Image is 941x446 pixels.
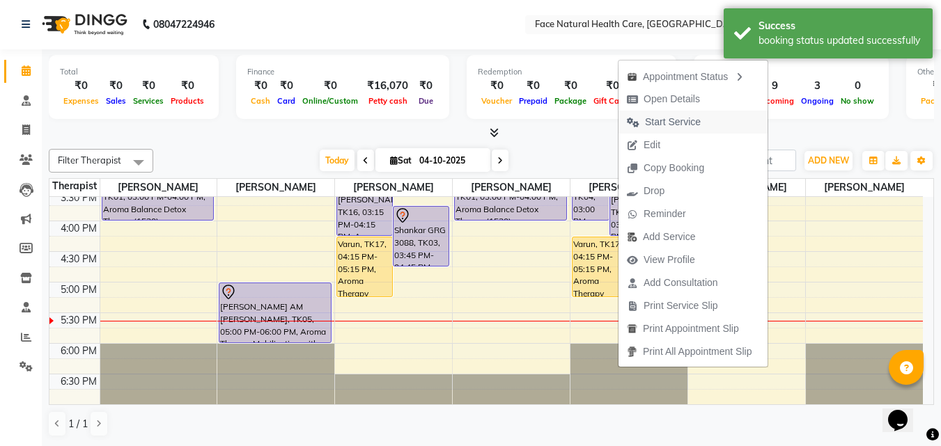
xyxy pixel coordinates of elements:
div: ₹0 [414,78,438,94]
span: [PERSON_NAME] [335,179,452,196]
span: Reminder [644,207,686,221]
span: 1 / 1 [68,417,88,431]
div: 5:00 PM [58,282,100,297]
div: ₹0 [274,78,299,94]
span: Filter Therapist [58,154,121,166]
span: Services [130,96,167,106]
span: Open Details [644,92,700,106]
div: booking status updated successfully [759,33,922,48]
span: Cash [247,96,274,106]
img: add-service.png [627,232,637,242]
span: Petty cash [365,96,411,106]
div: [PERSON_NAME], TK16, 03:15 PM-04:15 PM, Aroma Therapy Mobilization with Steam(1260) [610,176,646,235]
div: 6:30 PM [58,374,100,389]
span: Card [274,96,299,106]
div: ₹0 [130,78,167,94]
div: 3:30 PM [58,191,100,205]
span: Print Appointment Slip [643,321,739,336]
span: [PERSON_NAME] [806,179,923,196]
div: ₹16,070 [361,78,414,94]
div: 4:30 PM [58,252,100,266]
span: [PERSON_NAME] [570,179,687,196]
div: [PERSON_NAME], TK16, 03:15 PM-04:15 PM, Aroma Therapy Mobilization with Steam(1260) [337,176,392,235]
span: [PERSON_NAME] [217,179,334,196]
span: No show [837,96,878,106]
div: Shankar GRG 3088, TK03, 03:45 PM-04:45 PM, Aroma Balance Detox Therapy(1530), Consultations, Diag... [394,207,449,266]
div: Redemption [478,66,665,78]
div: ₹0 [247,78,274,94]
div: ₹0 [299,78,361,94]
div: [PERSON_NAME] AM [PERSON_NAME], TK05, 05:00 PM-06:00 PM, Aroma Therapy Mobilization with Steam(1260) [219,283,331,342]
div: Appointment Status [619,64,768,88]
span: Edit [644,138,660,152]
span: Expenses [60,96,102,106]
img: apt_status.png [627,72,637,82]
div: 4:00 PM [58,221,100,236]
span: Print Service Slip [644,298,718,313]
div: 5:30 PM [58,313,100,328]
div: 6:00 PM [58,344,100,358]
span: Upcoming [752,96,798,106]
iframe: chat widget [882,390,927,432]
button: ADD NEW [804,151,853,170]
div: Finance [247,66,438,78]
div: ₹0 [551,78,590,94]
span: [PERSON_NAME] [100,179,217,196]
div: ₹0 [590,78,635,94]
b: 08047224946 [153,5,215,44]
div: 0 [837,78,878,94]
div: ₹0 [478,78,515,94]
div: Total [60,66,208,78]
img: printapt.png [627,324,637,334]
div: Varun, TK17, 04:15 PM-05:15 PM, Aroma Therapy Mobilization with Steam(1260) [573,237,628,296]
span: Today [320,150,355,171]
div: ₹0 [102,78,130,94]
span: Sat [387,155,415,166]
span: View Profile [644,253,695,267]
span: Prepaid [515,96,551,106]
span: Package [551,96,590,106]
img: logo [36,5,131,44]
div: Therapist [49,179,100,193]
span: Products [167,96,208,106]
span: Print All Appointment Slip [643,344,752,359]
span: [PERSON_NAME] [453,179,570,196]
div: ₹0 [515,78,551,94]
span: Online/Custom [299,96,361,106]
img: printall.png [627,347,637,357]
div: 3 [798,78,837,94]
span: ADD NEW [808,155,849,166]
span: Copy Booking [644,161,704,175]
div: Appointment [705,66,878,78]
span: Ongoing [798,96,837,106]
span: Add Consultation [644,276,718,290]
span: Drop [644,184,664,198]
input: 2025-10-04 [415,150,485,171]
div: Varun, TK17, 04:15 PM-05:15 PM, Aroma Therapy Mobilization with Steam(1260) [337,237,392,296]
div: 9 [752,78,798,94]
div: ₹0 [167,78,208,94]
span: Due [415,96,437,106]
span: Gift Cards [590,96,635,106]
span: Add Service [643,230,695,244]
span: Voucher [478,96,515,106]
div: Success [759,19,922,33]
span: Start Service [645,115,701,129]
span: Sales [102,96,130,106]
div: ₹0 [60,78,102,94]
